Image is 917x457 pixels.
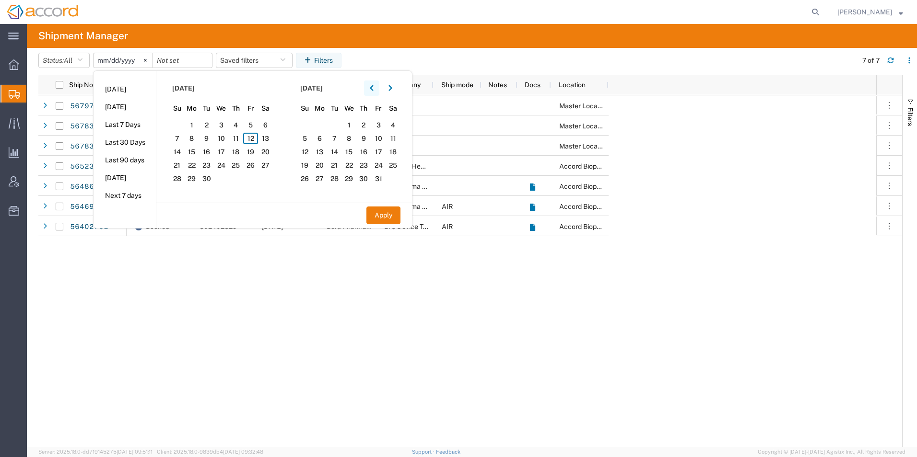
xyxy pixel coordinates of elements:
span: 8 [185,133,200,144]
span: Copyright © [DATE]-[DATE] Agistix Inc., All Rights Reserved [758,448,905,456]
span: 5 [243,119,258,131]
button: Filters [296,53,341,68]
span: 14 [170,146,185,158]
span: Accord Biopharma - Raleigh [559,162,688,170]
span: 16 [356,146,371,158]
span: 4 [229,119,244,131]
span: 14 [327,146,342,158]
span: 20 [258,146,273,158]
span: 6 [312,133,327,144]
span: AIR [442,223,453,230]
span: 17 [214,146,229,158]
span: Fr [243,103,258,114]
a: Feedback [436,449,460,455]
span: 8 [341,133,356,144]
span: Tu [327,103,342,114]
a: 56469511 [70,199,109,215]
li: [DATE] [94,169,156,187]
a: 56783069 [70,139,109,154]
span: 26 [298,173,313,184]
span: 13 [312,146,327,158]
span: Ship mode [441,81,473,89]
span: 2 [356,119,371,131]
span: 25 [386,160,400,171]
span: 23 [199,160,214,171]
span: 9 [356,133,371,144]
button: Apply [366,206,400,224]
a: 56523550 [70,159,109,174]
span: 21 [170,160,185,171]
span: Sa [386,103,400,114]
span: 10 [214,133,229,144]
span: 28 [327,173,342,184]
span: 27 [312,173,327,184]
span: 28 [170,173,185,184]
span: Docs [525,81,541,89]
span: 1 [185,119,200,131]
span: 2 [199,119,214,131]
span: Master Location [559,102,609,110]
button: [PERSON_NAME] [837,6,904,18]
span: Filters [906,107,914,126]
span: 22 [341,160,356,171]
span: 21 [327,160,342,171]
span: We [214,103,229,114]
span: Mo [185,103,200,114]
span: We [341,103,356,114]
span: All [64,57,72,64]
span: 26 [243,160,258,171]
span: AIR [442,203,453,210]
span: 18 [386,146,400,158]
li: [DATE] [94,98,156,116]
a: 56486427 [70,179,109,194]
span: Master Location [559,142,609,150]
input: Not set [153,53,212,68]
span: 31 [371,173,386,184]
span: 17 [371,146,386,158]
span: Client: 2025.18.0-9839db4 [157,449,263,455]
a: 56797353 [70,99,109,114]
button: Status:All [38,53,90,68]
span: Su [170,103,185,114]
span: PCI Pharma Services, Inc [384,183,461,190]
span: 4 [386,119,400,131]
span: 15 [185,146,200,158]
img: logo [7,5,78,19]
span: 24 [371,160,386,171]
span: 22 [185,160,200,171]
li: Last 7 Days [94,116,156,134]
span: 6 [258,119,273,131]
li: Last 90 days [94,151,156,169]
span: 13 [258,133,273,144]
span: Th [229,103,244,114]
span: 24 [214,160,229,171]
span: 7 [327,133,342,144]
span: [DATE] 09:32:48 [223,449,263,455]
span: LTS Device Technologies [384,223,461,230]
span: 25 [229,160,244,171]
button: Saved filters [216,53,293,68]
a: 56402732 [70,219,109,235]
span: Tu [199,103,214,114]
span: PCI Pharma Services, Inc [384,203,461,210]
span: Th [356,103,371,114]
div: 7 of 7 [862,56,880,66]
span: Fr [371,103,386,114]
span: Master Location [559,122,609,130]
span: [DATE] 09:51:11 [117,449,153,455]
span: 29 [185,173,200,184]
span: 1 [341,119,356,131]
span: 12 [243,133,258,144]
span: Location [559,81,586,89]
li: Next 7 days [94,187,156,205]
span: [DATE] [172,83,195,93]
span: Accord Biopharma - Raleigh [559,203,688,210]
span: 18 [229,146,244,158]
li: [DATE] [94,80,156,98]
span: 12 [298,146,313,158]
a: 56783713 [70,119,109,134]
span: 10 [371,133,386,144]
span: Accord Biopharma - Raleigh [559,223,688,230]
span: 16 [199,146,214,158]
span: 11 [229,133,244,144]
